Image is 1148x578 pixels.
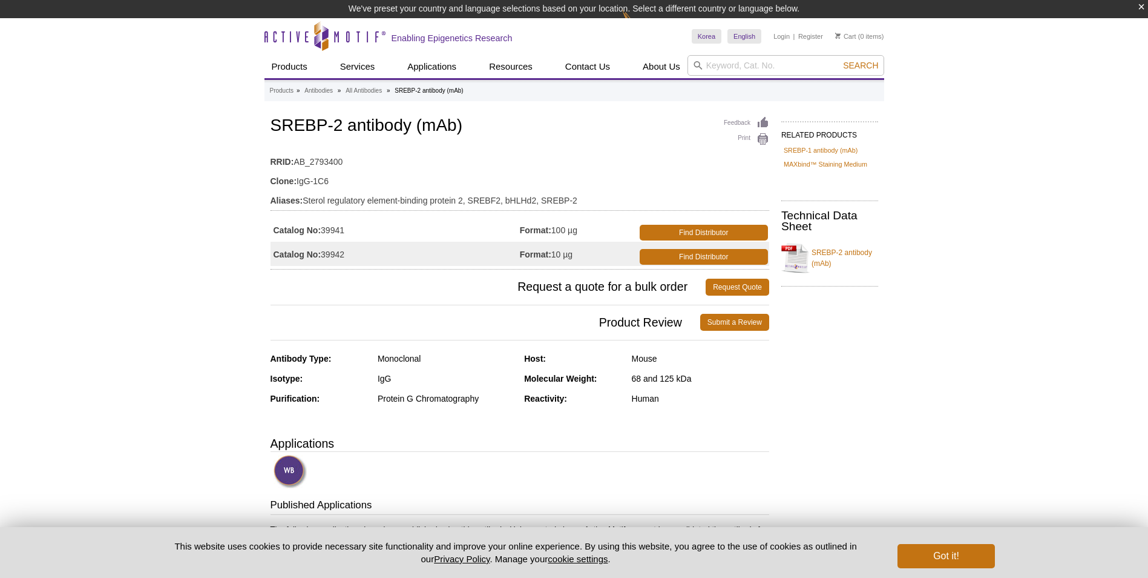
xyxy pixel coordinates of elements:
strong: Clone: [271,176,297,187]
a: Products [264,55,315,78]
td: 39942 [271,242,520,266]
strong: Format: [520,249,551,260]
td: 10 µg [520,242,637,266]
a: About Us [635,55,687,78]
button: cookie settings [548,554,608,564]
strong: Catalog No: [274,225,321,236]
strong: Aliases: [271,195,303,206]
h1: SREBP-2 antibody (mAb) [271,116,769,137]
td: Sterol regulatory element-binding protein 2, SREBF2, bHLHd2, SREBP-2 [271,188,769,207]
td: 100 µg [520,218,637,242]
strong: Format: [520,225,551,236]
a: Services [333,55,382,78]
td: 39941 [271,218,520,242]
h3: Published Applications [271,498,769,515]
a: Request Quote [706,279,769,296]
a: All Antibodies [346,85,382,96]
a: Login [773,32,790,41]
h2: RELATED PRODUCTS [781,121,878,143]
div: 68 and 125 kDa [632,373,769,384]
strong: Purification: [271,394,320,404]
h2: Technical Data Sheet [781,210,878,232]
span: Request a quote for a bulk order [271,279,706,296]
a: Korea [692,29,721,44]
a: Print [724,133,769,146]
strong: RRID: [271,156,294,167]
img: Western Blot Validated [274,455,307,488]
a: Submit a Review [700,314,769,331]
li: | [793,29,795,44]
div: Mouse [632,353,769,364]
a: Products [270,85,294,96]
input: Keyword, Cat. No. [687,55,884,76]
a: English [727,29,761,44]
li: » [387,87,390,94]
td: IgG-1C6 [271,168,769,188]
td: AB_2793400 [271,149,769,168]
a: Cart [835,32,856,41]
a: SREBP-1 antibody (mAb) [784,145,858,156]
h3: Applications [271,434,769,453]
img: Change Here [622,9,654,38]
strong: Host: [524,354,546,364]
p: This website uses cookies to provide necessary site functionality and improve your online experie... [154,540,878,565]
li: SREBP-2 antibody (mAb) [395,87,463,94]
button: Search [839,60,882,71]
a: Feedback [724,116,769,130]
div: Protein G Chromatography [378,393,515,404]
a: MAXbind™ Staining Medium [784,159,867,170]
a: Find Distributor [640,249,768,265]
a: Find Distributor [640,225,768,241]
a: Applications [400,55,464,78]
a: Privacy Policy [434,554,490,564]
strong: Isotype: [271,374,303,384]
img: Your Cart [835,33,841,39]
strong: Reactivity: [524,394,567,404]
a: Register [798,32,823,41]
div: IgG [378,373,515,384]
span: Search [843,61,878,70]
li: » [338,87,341,94]
li: (0 items) [835,29,884,44]
strong: Molecular Weight: [524,374,597,384]
h2: Enabling Epigenetics Research [392,33,513,44]
a: Contact Us [558,55,617,78]
strong: Catalog No: [274,249,321,260]
div: Human [632,393,769,404]
button: Got it! [897,544,994,568]
strong: Antibody Type: [271,354,332,364]
a: SREBP-2 antibody (mAb) [781,240,878,276]
li: » [297,87,300,94]
a: Resources [482,55,540,78]
div: Monoclonal [378,353,515,364]
span: Product Review [271,314,700,331]
a: Antibodies [304,85,333,96]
